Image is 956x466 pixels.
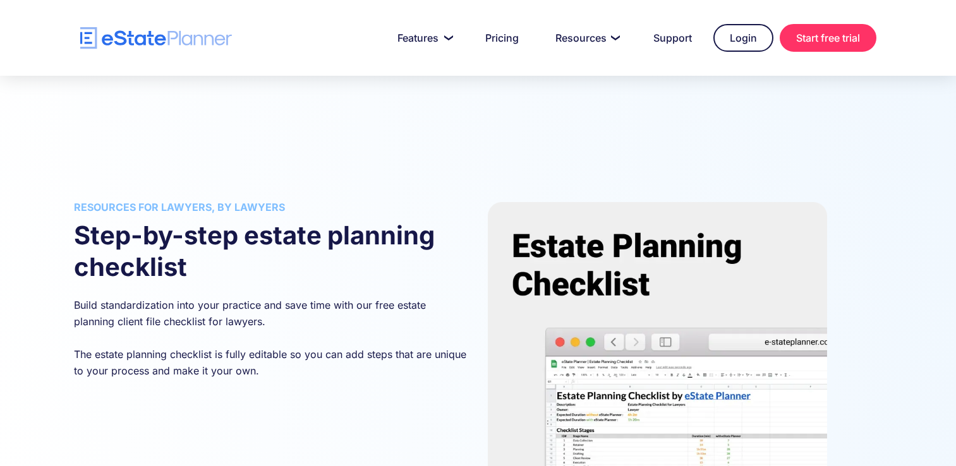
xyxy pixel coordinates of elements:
[74,202,469,212] h3: Resources for lawyers, by lawyers
[74,220,469,283] h2: Step-by-step estate planning checklist
[713,24,773,52] a: Login
[470,25,534,51] a: Pricing
[780,24,876,52] a: Start free trial
[80,27,232,49] a: home
[74,297,469,379] p: Build standardization into your practice and save time with our free estate planning client file ...
[382,25,464,51] a: Features
[540,25,632,51] a: Resources
[638,25,707,51] a: Support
